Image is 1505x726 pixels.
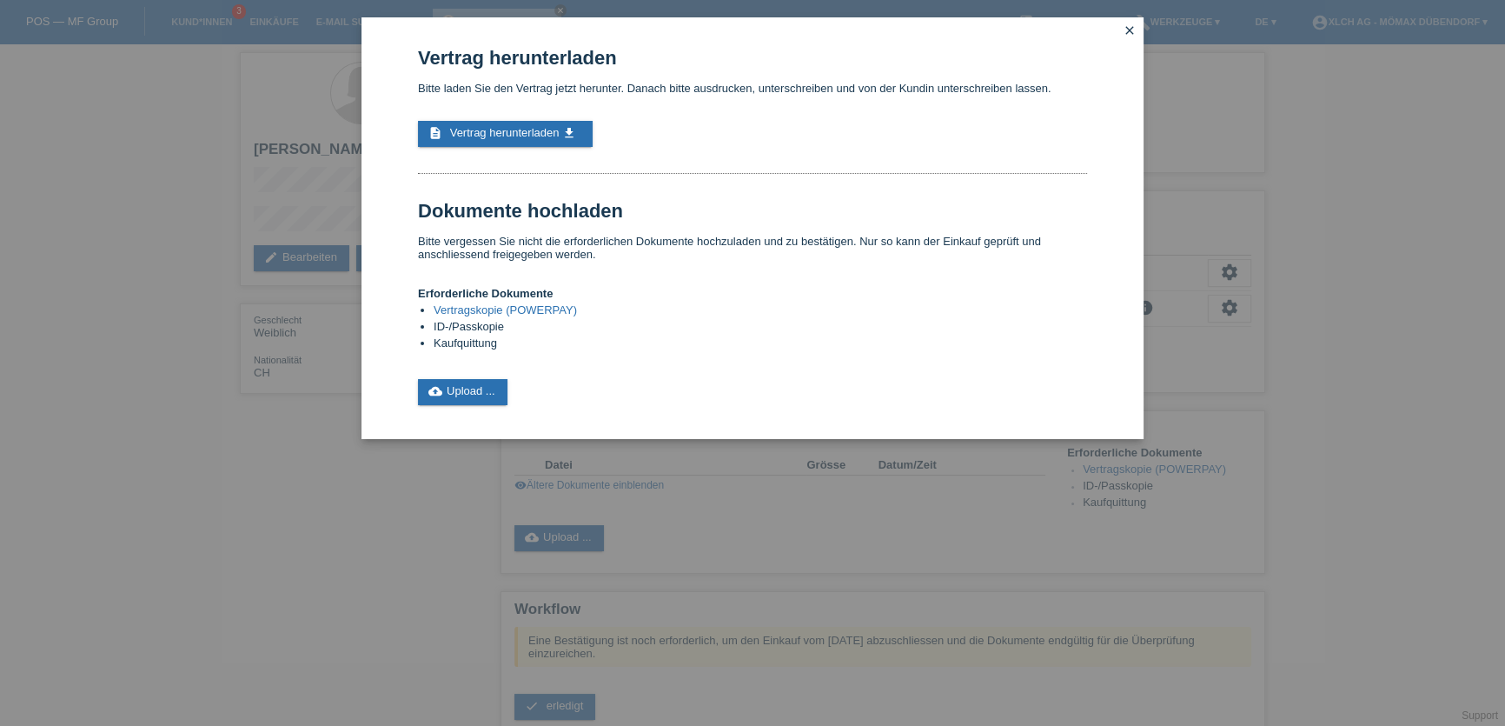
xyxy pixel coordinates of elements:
[428,126,442,140] i: description
[450,126,560,139] span: Vertrag herunterladen
[428,384,442,398] i: cloud_upload
[418,121,593,147] a: description Vertrag herunterladen get_app
[434,320,1087,336] li: ID-/Passkopie
[418,47,1087,69] h1: Vertrag herunterladen
[562,126,576,140] i: get_app
[1123,23,1137,37] i: close
[418,200,1087,222] h1: Dokumente hochladen
[434,336,1087,353] li: Kaufquittung
[1118,22,1141,42] a: close
[418,379,507,405] a: cloud_uploadUpload ...
[434,303,577,316] a: Vertragskopie (POWERPAY)
[418,82,1087,95] p: Bitte laden Sie den Vertrag jetzt herunter. Danach bitte ausdrucken, unterschreiben und von der K...
[418,287,1087,300] h4: Erforderliche Dokumente
[418,235,1087,261] p: Bitte vergessen Sie nicht die erforderlichen Dokumente hochzuladen und zu bestätigen. Nur so kann...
